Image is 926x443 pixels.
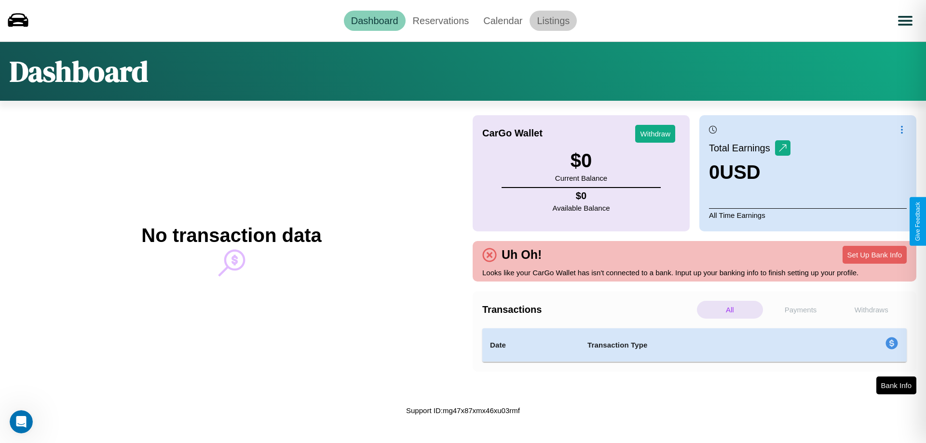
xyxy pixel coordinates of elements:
a: Reservations [406,11,477,31]
h2: No transaction data [141,225,321,246]
button: Withdraw [635,125,675,143]
p: All [697,301,763,319]
button: Set Up Bank Info [843,246,907,264]
button: Open menu [892,7,919,34]
h4: CarGo Wallet [482,128,543,139]
p: Support ID: mg47x87xmx46xu03rmf [406,404,520,417]
h3: 0 USD [709,161,790,183]
h4: Transactions [482,304,694,315]
h3: $ 0 [555,150,607,172]
p: Total Earnings [709,139,775,157]
a: Dashboard [344,11,406,31]
table: simple table [482,328,907,362]
h4: $ 0 [553,190,610,201]
p: Looks like your CarGo Wallet has isn't connected to a bank. Input up your banking info to finish ... [482,266,907,279]
h4: Date [490,339,572,351]
h1: Dashboard [10,52,148,91]
a: Calendar [476,11,530,31]
p: Withdraws [838,301,904,319]
h4: Transaction Type [587,339,806,351]
p: Available Balance [553,201,610,215]
iframe: Intercom live chat [10,410,33,433]
div: Give Feedback [914,202,921,241]
a: Listings [530,11,577,31]
p: All Time Earnings [709,208,907,222]
button: Bank Info [876,376,916,394]
h4: Uh Oh! [497,248,546,262]
p: Payments [768,301,834,319]
p: Current Balance [555,172,607,185]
